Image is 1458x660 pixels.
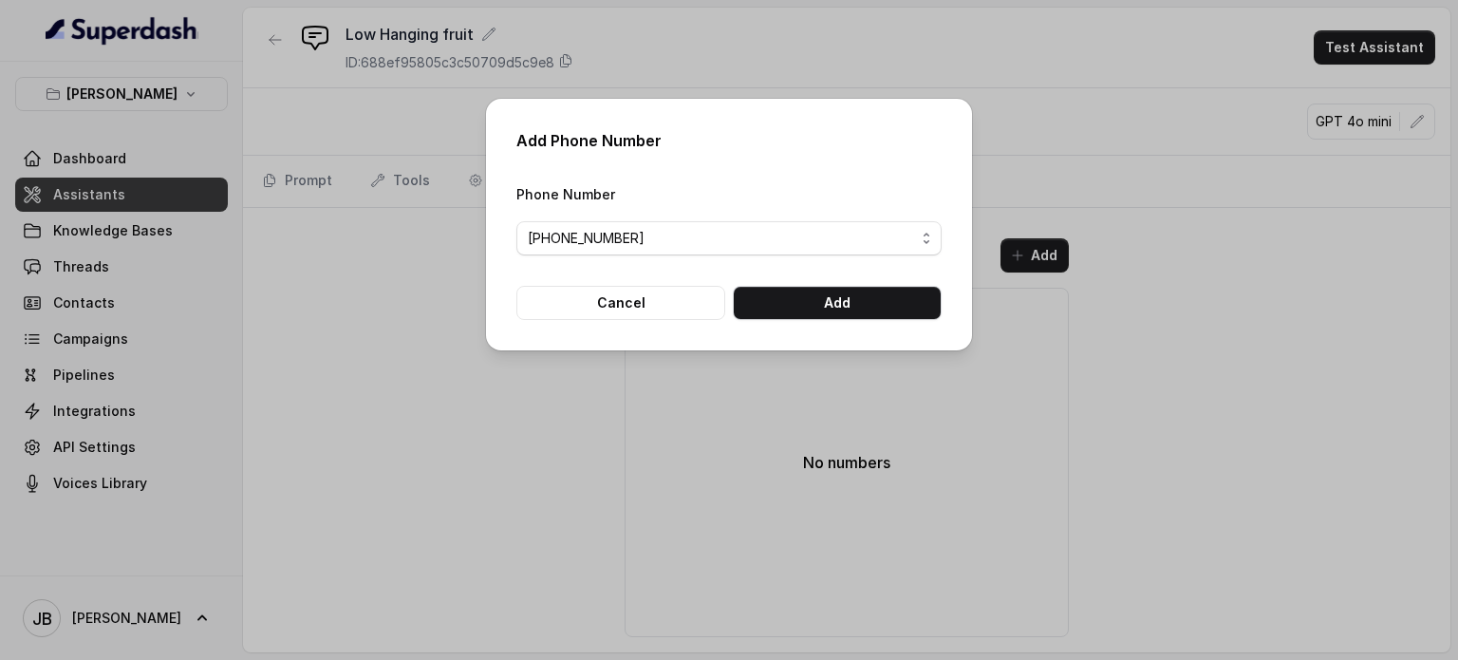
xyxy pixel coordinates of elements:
button: Add [733,286,942,320]
button: Cancel [516,286,725,320]
label: Phone Number [516,186,615,202]
button: [PHONE_NUMBER] [516,221,942,255]
h2: Add Phone Number [516,129,942,152]
span: [PHONE_NUMBER] [528,227,645,250]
